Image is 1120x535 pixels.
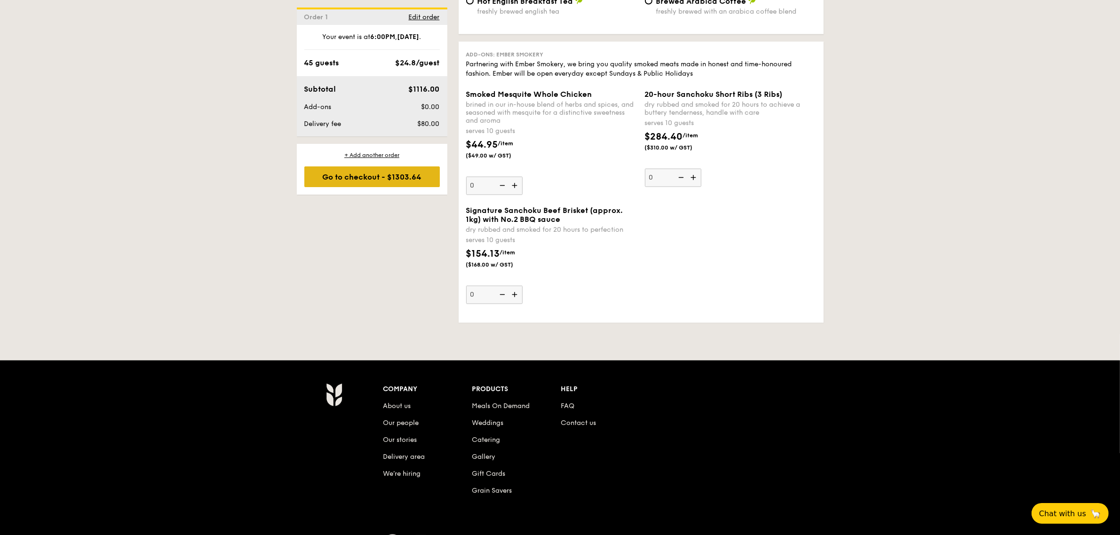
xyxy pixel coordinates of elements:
input: Signature Sanchoku Beef Brisket (approx. 1kg) with No.2 BBQ saucedry rubbed and smoked for 20 hou... [466,286,523,304]
span: $154.13 [466,249,500,260]
a: Our stories [383,436,417,444]
strong: [DATE] [397,33,420,41]
span: /item [498,141,514,147]
span: Subtotal [304,85,336,94]
span: /item [500,250,516,256]
span: Add-ons: Ember Smokery [466,51,544,58]
span: ($49.00 w/ GST) [466,152,530,160]
img: icon-add.58712e84.svg [687,169,701,187]
span: $1116.00 [408,85,439,94]
span: Delivery fee [304,120,342,128]
strong: 6:00PM [371,33,396,41]
span: Smoked Mesquite Whole Chicken [466,90,592,99]
span: 🦙 [1090,508,1101,519]
span: ($168.00 w/ GST) [466,261,530,269]
a: FAQ [561,402,574,410]
a: Gift Cards [472,470,505,478]
span: Edit order [409,13,440,21]
span: Order 1 [304,13,332,21]
div: $24.8/guest [396,57,440,69]
div: Company [383,383,472,396]
div: freshly brewed english tea [477,8,637,16]
div: 45 guests [304,57,339,69]
input: 20-hour Sanchoku Short Ribs (3 Ribs)dry rubbed and smoked for 20 hours to achieve a buttery tende... [645,169,701,187]
span: Signature Sanchoku Beef Brisket (approx. 1kg) with No.2 BBQ sauce [466,206,623,224]
div: Go to checkout - $1303.64 [304,166,440,187]
a: Grain Savers [472,487,512,495]
a: Gallery [472,453,495,461]
a: Contact us [561,419,596,427]
button: Chat with us🦙 [1032,503,1109,524]
div: Help [561,383,650,396]
a: We’re hiring [383,470,421,478]
span: $0.00 [421,103,439,111]
span: Add-ons [304,103,332,111]
span: ($310.00 w/ GST) [645,144,709,152]
div: serves 10 guests [466,236,637,245]
input: Smoked Mesquite Whole Chickenbrined in our in-house blend of herbs and spices, and seasoned with ... [466,177,523,195]
span: $80.00 [417,120,439,128]
div: freshly brewed with an arabica coffee blend [656,8,816,16]
span: $284.40 [645,132,683,143]
div: Your event is at , . [304,32,440,50]
span: $44.95 [466,140,498,151]
a: About us [383,402,411,410]
a: Meals On Demand [472,402,530,410]
div: brined in our in-house blend of herbs and spices, and seasoned with mesquite for a distinctive sw... [466,101,637,125]
span: Chat with us [1039,509,1086,518]
img: icon-add.58712e84.svg [508,177,523,195]
span: 20-hour Sanchoku Short Ribs (3 Ribs) [645,90,783,99]
div: + Add another order [304,151,440,159]
img: AYc88T3wAAAABJRU5ErkJggg== [326,383,342,407]
div: serves 10 guests [645,119,816,128]
a: Our people [383,419,419,427]
a: Delivery area [383,453,425,461]
img: icon-reduce.1d2dbef1.svg [494,286,508,304]
div: Partnering with Ember Smokery, we bring you quality smoked meats made in honest and time-honoured... [466,60,816,79]
div: Products [472,383,561,396]
a: Weddings [472,419,503,427]
div: dry rubbed and smoked for 20 hours to achieve a buttery tenderness, handle with care [645,101,816,117]
div: serves 10 guests [466,127,637,136]
a: Catering [472,436,500,444]
img: icon-reduce.1d2dbef1.svg [673,169,687,187]
div: dry rubbed and smoked for 20 hours to perfection [466,226,637,234]
img: icon-add.58712e84.svg [508,286,523,304]
img: icon-reduce.1d2dbef1.svg [494,177,508,195]
span: /item [683,133,699,139]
